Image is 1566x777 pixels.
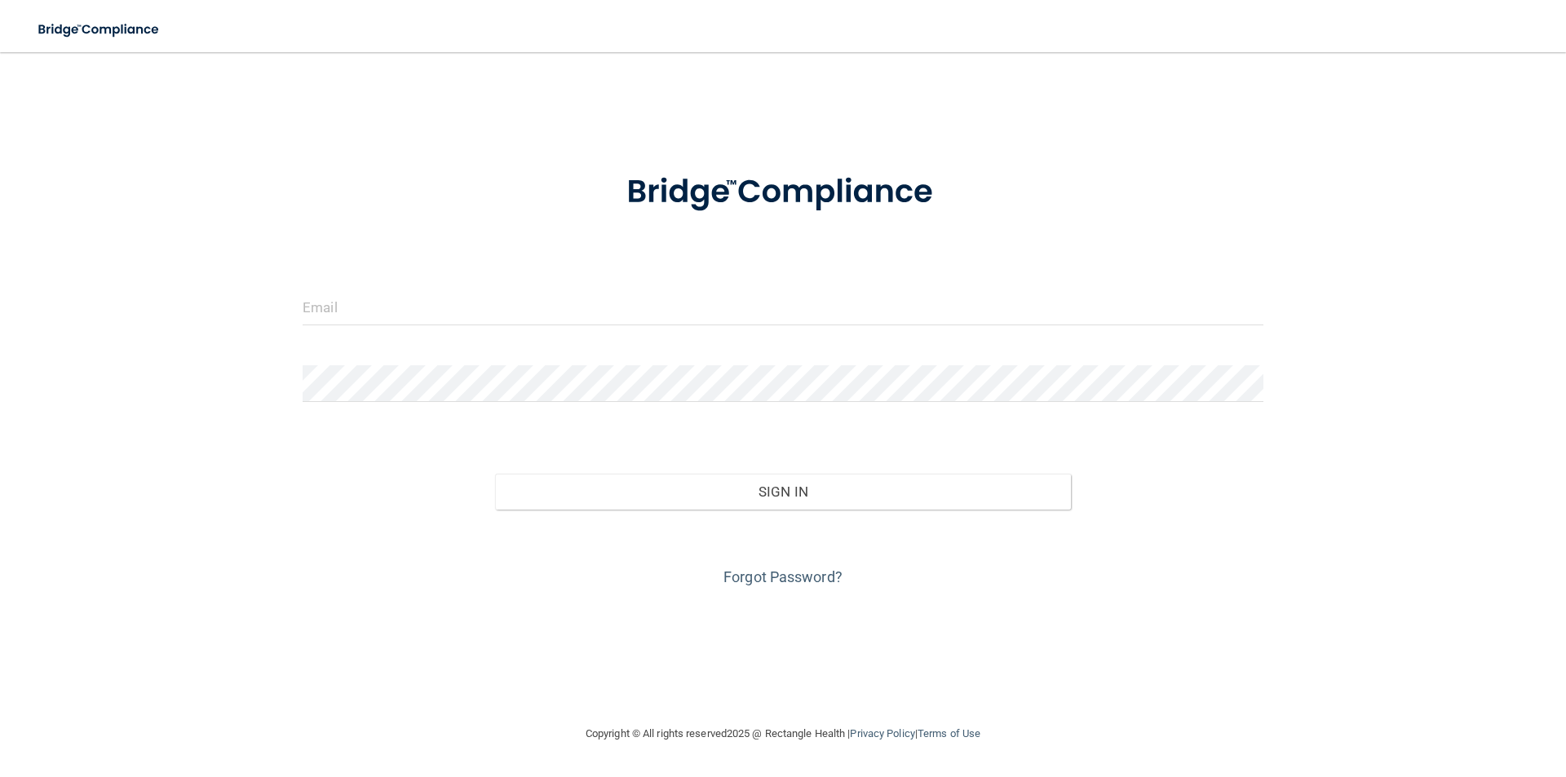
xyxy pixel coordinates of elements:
[593,150,973,235] img: bridge_compliance_login_screen.278c3ca4.svg
[495,474,1072,510] button: Sign In
[723,568,843,585] a: Forgot Password?
[918,727,980,739] a: Terms of Use
[485,708,1081,760] div: Copyright © All rights reserved 2025 @ Rectangle Health | |
[24,13,175,46] img: bridge_compliance_login_screen.278c3ca4.svg
[303,289,1263,325] input: Email
[850,727,914,739] a: Privacy Policy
